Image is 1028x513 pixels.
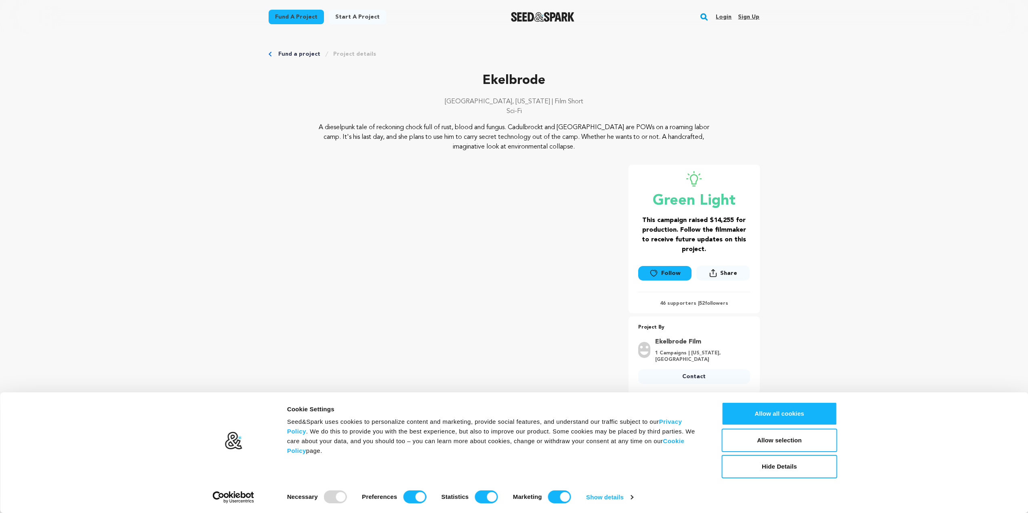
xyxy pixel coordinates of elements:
[638,323,750,332] p: Project By
[333,50,376,58] a: Project details
[511,12,574,22] img: Seed&Spark Logo Dark Mode
[511,12,574,22] a: Seed&Spark Homepage
[638,369,750,384] a: Contact
[638,342,650,358] img: user.png
[638,300,750,307] p: 46 supporters | followers
[696,266,750,281] button: Share
[317,123,711,152] p: A dieselpunk tale of reckoning chock full of rust, blood and fungus. Cadulbrockt and [GEOGRAPHIC_...
[278,50,320,58] a: Fund a project
[738,10,759,23] a: Sign up
[224,431,242,450] img: logo
[287,404,704,414] div: Cookie Settings
[720,269,737,277] span: Share
[655,337,745,347] a: Goto Ekelbrode Film profile
[722,429,837,452] button: Allow selection
[638,193,750,209] p: Green Light
[722,455,837,478] button: Hide Details
[696,266,750,284] span: Share
[269,71,760,90] p: Ekelbrode
[638,216,750,254] h3: This campaign raised $14,255 for production. Follow the filmmaker to receive future updates on th...
[269,10,324,24] a: Fund a project
[362,493,397,500] strong: Preferences
[441,493,469,500] strong: Statistics
[586,491,633,503] a: Show details
[329,10,386,24] a: Start a project
[638,266,692,281] a: Follow
[287,493,318,500] strong: Necessary
[722,402,837,425] button: Allow all cookies
[716,10,732,23] a: Login
[287,417,704,456] div: Seed&Spark uses cookies to personalize content and marketing, provide social features, and unders...
[269,50,760,58] div: Breadcrumb
[198,491,269,503] a: Usercentrics Cookiebot - opens in a new window
[655,350,745,363] p: 1 Campaigns | [US_STATE], [GEOGRAPHIC_DATA]
[269,107,760,116] p: Sci-Fi
[513,493,542,500] strong: Marketing
[699,301,705,306] span: 52
[269,97,760,107] p: [GEOGRAPHIC_DATA], [US_STATE] | Film Short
